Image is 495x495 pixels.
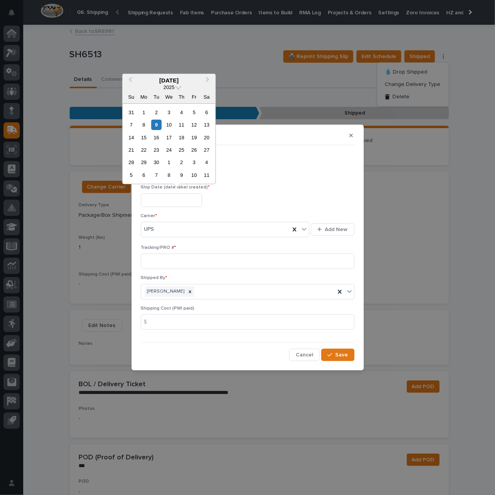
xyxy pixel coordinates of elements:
div: Choose Wednesday, September 10th, 2025 [164,120,174,130]
div: Choose Monday, September 15th, 2025 [139,132,149,143]
div: Choose Friday, September 19th, 2025 [189,132,199,143]
div: Su [126,92,137,102]
button: Add New [311,223,354,236]
button: Next Month [202,75,215,87]
div: Choose Sunday, August 31st, 2025 [126,107,137,118]
span: Shipped By [141,276,168,280]
div: Choose Sunday, October 5th, 2025 [126,170,137,180]
div: Choose Saturday, October 11th, 2025 [201,170,212,180]
div: Choose Thursday, September 4th, 2025 [176,107,187,118]
div: Choose Wednesday, September 17th, 2025 [164,132,174,143]
span: Tracking/PRO # [141,245,176,250]
div: Choose Monday, September 8th, 2025 [139,120,149,130]
button: Save [321,349,354,361]
div: [PERSON_NAME] [145,286,186,297]
span: Shipping Cost (PWI paid) [141,306,195,311]
div: Choose Wednesday, September 24th, 2025 [164,145,174,155]
div: Mo [139,92,149,102]
div: Choose Saturday, September 20th, 2025 [201,132,212,143]
div: Choose Friday, October 10th, 2025 [189,170,199,180]
div: Choose Friday, October 3rd, 2025 [189,157,199,168]
div: Choose Wednesday, October 8th, 2025 [164,170,174,180]
div: Choose Sunday, September 28th, 2025 [126,157,137,168]
div: Choose Thursday, September 25th, 2025 [176,145,187,155]
div: Choose Monday, September 1st, 2025 [139,107,149,118]
button: Cancel [289,349,320,361]
div: [DATE] [123,77,216,84]
div: Choose Friday, September 26th, 2025 [189,145,199,155]
div: Choose Tuesday, September 23rd, 2025 [151,145,162,155]
span: 2025 [163,84,174,90]
div: Choose Friday, September 12th, 2025 [189,120,199,130]
div: Choose Thursday, October 9th, 2025 [176,170,187,180]
div: $ [141,314,156,330]
div: Choose Thursday, October 2nd, 2025 [176,157,187,168]
div: Choose Saturday, September 6th, 2025 [201,107,212,118]
div: Tu [151,92,162,102]
div: Choose Saturday, September 13th, 2025 [201,120,212,130]
div: Choose Thursday, September 11th, 2025 [176,120,187,130]
div: Choose Wednesday, October 1st, 2025 [164,157,174,168]
div: Sa [201,92,212,102]
div: Choose Tuesday, September 9th, 2025 [151,120,162,130]
span: Add New [325,226,348,233]
div: Choose Friday, September 5th, 2025 [189,107,199,118]
div: Choose Sunday, September 7th, 2025 [126,120,137,130]
div: Th [176,92,187,102]
span: UPS [144,225,154,233]
div: month 2025-09 [125,106,213,182]
span: Cancel [296,351,313,358]
div: Choose Tuesday, October 7th, 2025 [151,170,162,180]
div: Choose Sunday, September 21st, 2025 [126,145,137,155]
div: Choose Saturday, September 27th, 2025 [201,145,212,155]
div: Choose Thursday, September 18th, 2025 [176,132,187,143]
div: Choose Sunday, September 14th, 2025 [126,132,137,143]
div: Choose Saturday, October 4th, 2025 [201,157,212,168]
span: Save [336,351,348,358]
div: Choose Wednesday, September 3rd, 2025 [164,107,174,118]
div: Choose Tuesday, September 30th, 2025 [151,157,162,168]
button: Previous Month [123,75,136,87]
div: Choose Tuesday, September 2nd, 2025 [151,107,162,118]
span: Carrier [141,214,158,218]
div: We [164,92,174,102]
div: Fr [189,92,199,102]
div: Choose Monday, September 29th, 2025 [139,157,149,168]
div: Choose Monday, October 6th, 2025 [139,170,149,180]
div: Choose Monday, September 22nd, 2025 [139,145,149,155]
div: Choose Tuesday, September 16th, 2025 [151,132,162,143]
